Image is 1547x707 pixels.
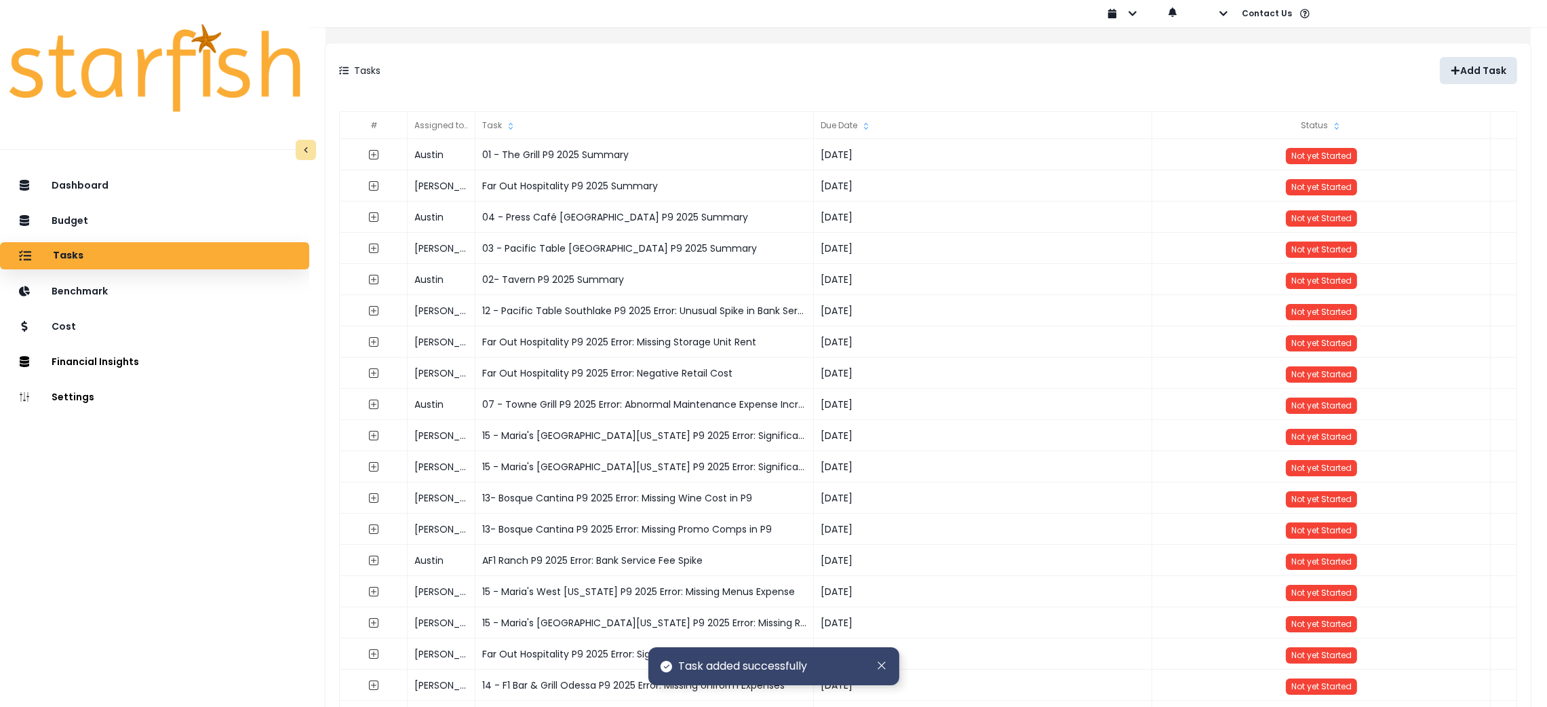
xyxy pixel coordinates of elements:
p: Benchmark [52,286,108,297]
svg: expand outline [368,274,379,285]
span: Not yet Started [1291,212,1352,224]
div: 01 - The Grill P9 2025 Summary [475,139,814,170]
button: expand outline [361,673,386,698]
div: [PERSON_NAME] [408,451,475,482]
svg: expand outline [368,337,379,347]
svg: expand outline [368,149,379,160]
svg: expand outline [368,493,379,503]
svg: sort [505,121,516,132]
div: [PERSON_NAME] [408,576,475,607]
div: 03 - Pacific Table [GEOGRAPHIC_DATA] P9 2025 Summary [475,233,814,264]
div: [DATE] [814,420,1152,451]
button: expand outline [361,423,386,448]
span: Not yet Started [1291,587,1352,598]
div: [DATE] [814,482,1152,514]
div: [PERSON_NAME] [408,295,475,326]
div: [DATE] [814,607,1152,638]
button: expand outline [361,142,386,167]
div: Status [1152,112,1491,139]
div: Assigned to [408,112,475,139]
div: [DATE] [814,202,1152,233]
div: [DATE] [814,545,1152,576]
span: Not yet Started [1291,337,1352,349]
div: Austin [408,545,475,576]
div: # [340,112,408,139]
svg: expand outline [368,180,379,191]
span: Not yet Started [1291,306,1352,318]
svg: expand outline [368,305,379,316]
div: [DATE] [814,358,1152,389]
div: 15 - Maria's West [US_STATE] P9 2025 Error: Missing Menus Expense [475,576,814,607]
span: Not yet Started [1291,368,1352,380]
div: [PERSON_NAME] [408,358,475,389]
div: AF1 Ranch P9 2025 Error: Bank Service Fee Spike [475,545,814,576]
div: 12 - Pacific Table Southlake P9 2025 Error: Unusual Spike in Bank Service Fees [475,295,814,326]
p: Add Task [1460,65,1506,77]
div: 07 - Towne Grill P9 2025 Error: Abnormal Maintenance Expense Increase [475,389,814,420]
span: Not yet Started [1291,275,1352,286]
div: [PERSON_NAME] [408,326,475,358]
div: [PERSON_NAME] [408,607,475,638]
button: expand outline [361,517,386,541]
div: Far Out Hospitality P9 2025 Error: Missing Storage Unit Rent [475,326,814,358]
svg: expand outline [368,212,379,223]
div: Austin [408,202,475,233]
span: Not yet Started [1291,493,1352,505]
button: expand outline [361,330,386,354]
div: [PERSON_NAME] [408,514,475,545]
svg: expand outline [368,524,379,535]
svg: expand outline [368,461,379,472]
button: expand outline [361,392,386,417]
svg: expand outline [368,555,379,566]
div: [DATE] [814,576,1152,607]
button: expand outline [361,205,386,229]
svg: expand outline [368,649,379,660]
div: [DATE] [814,170,1152,202]
svg: expand outline [368,430,379,441]
svg: expand outline [368,243,379,254]
div: [DATE] [814,233,1152,264]
div: Austin [408,389,475,420]
div: Far Out Hospitality P9 2025 Error: Significant Increase in Corporate Payroll Taxes [475,638,814,670]
div: [PERSON_NAME] [408,420,475,451]
button: expand outline [361,174,386,198]
button: expand outline [361,299,386,323]
div: [DATE] [814,264,1152,295]
div: [DATE] [814,295,1152,326]
p: Cost [52,321,76,332]
svg: expand outline [368,617,379,628]
svg: sort [1331,121,1342,132]
div: [DATE] [814,670,1152,701]
div: [DATE] [814,451,1152,482]
div: [PERSON_NAME] [408,170,475,202]
button: expand outline [361,455,386,479]
span: Not yet Started [1291,462,1352,474]
div: Due Date [814,112,1152,139]
span: Not yet Started [1291,618,1352,630]
div: [PERSON_NAME] [408,638,475,670]
span: Not yet Started [1291,524,1352,536]
button: Dismiss [875,658,888,673]
div: Far Out Hospitality P9 2025 Error: Negative Retail Cost [475,358,814,389]
button: expand outline [361,236,386,261]
div: [DATE] [814,139,1152,170]
div: 15 - Maria's [GEOGRAPHIC_DATA][US_STATE] P9 2025 Error: Significant Decrease in Employee Benefits [475,420,814,451]
div: [PERSON_NAME] [408,670,475,701]
div: [DATE] [814,514,1152,545]
span: Not yet Started [1291,431,1352,442]
div: 04 - Press Café [GEOGRAPHIC_DATA] P9 2025 Summary [475,202,814,233]
div: [DATE] [814,326,1152,358]
svg: expand outline [368,399,379,410]
span: Not yet Started [1291,400,1352,411]
div: Austin [408,264,475,295]
button: expand outline [361,611,386,635]
p: Budget [52,215,88,227]
button: Add Task [1440,57,1517,84]
button: expand outline [361,486,386,510]
span: Not yet Started [1291,556,1352,567]
div: 02- Tavern P9 2025 Summary [475,264,814,295]
svg: sort [467,121,478,132]
span: Not yet Started [1291,150,1352,161]
button: expand outline [361,267,386,292]
div: [DATE] [814,638,1152,670]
